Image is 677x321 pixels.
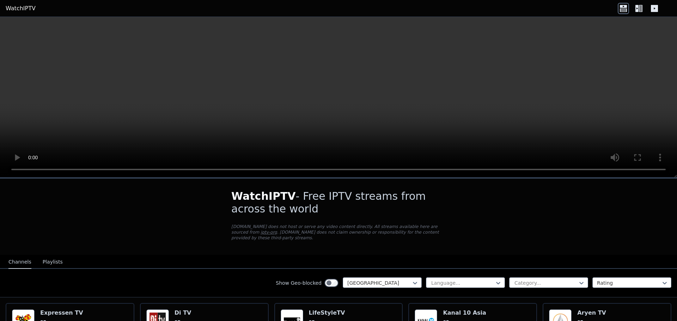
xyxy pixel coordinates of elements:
h6: Aryen TV [577,309,608,316]
button: Playlists [43,255,63,269]
a: WatchIPTV [6,4,36,13]
h6: Kanal 10 Asia [443,309,486,316]
label: Show Geo-blocked [276,279,322,286]
h6: LifeStyleTV [309,309,345,316]
a: iptv-org [261,230,277,235]
p: [DOMAIN_NAME] does not host or serve any video content directly. All streams available here are s... [231,224,446,241]
button: Channels [8,255,31,269]
h1: - Free IPTV streams from across the world [231,190,446,215]
h6: Expressen TV [40,309,83,316]
span: WatchIPTV [231,190,296,202]
h6: Di TV [175,309,206,316]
